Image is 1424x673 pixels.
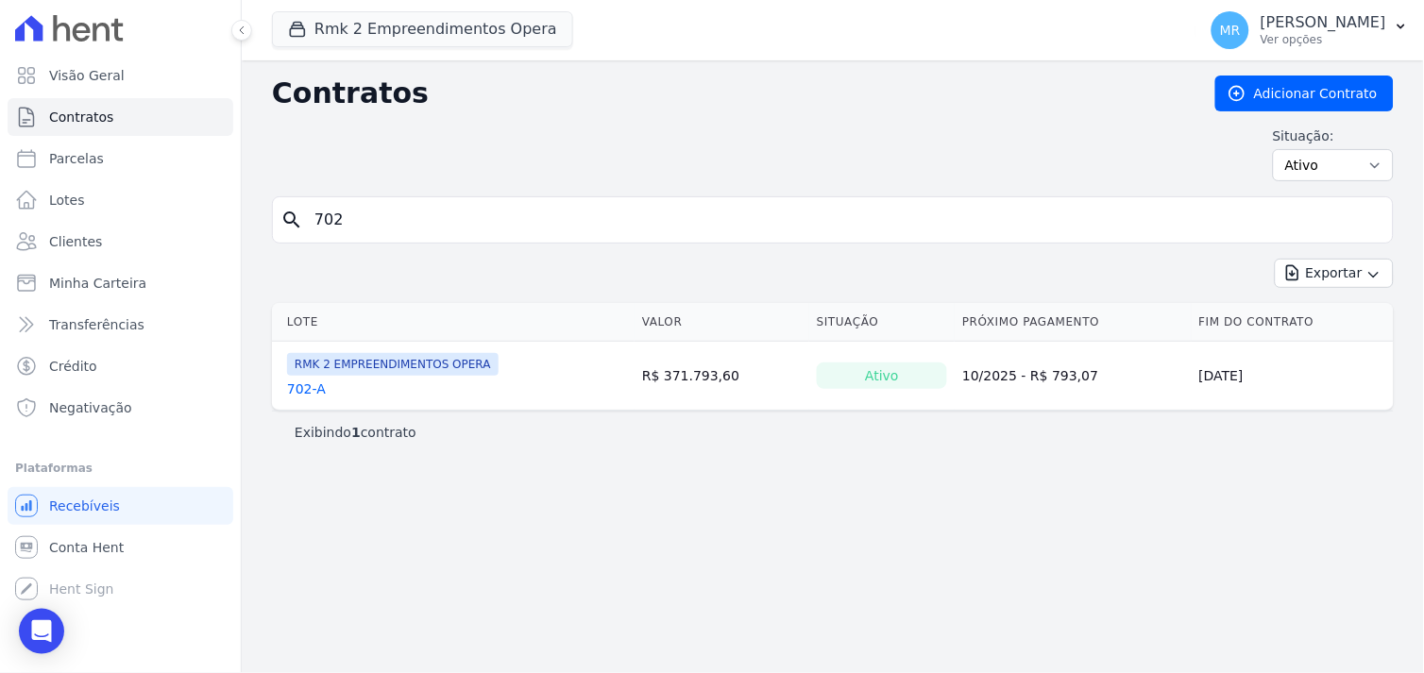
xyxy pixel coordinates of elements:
[15,457,226,480] div: Plataformas
[303,201,1385,239] input: Buscar por nome do lote
[49,191,85,210] span: Lotes
[19,609,64,654] div: Open Intercom Messenger
[1220,24,1241,37] span: MR
[49,149,104,168] span: Parcelas
[955,303,1191,342] th: Próximo Pagamento
[280,209,303,231] i: search
[49,232,102,251] span: Clientes
[287,379,326,398] a: 702-A
[635,303,809,342] th: Valor
[295,423,416,442] p: Exibindo contrato
[49,274,146,293] span: Minha Carteira
[1192,342,1394,411] td: [DATE]
[1215,76,1394,111] a: Adicionar Contrato
[962,368,1098,383] a: 10/2025 - R$ 793,07
[8,306,233,344] a: Transferências
[272,303,635,342] th: Lote
[49,538,124,557] span: Conta Hent
[809,303,955,342] th: Situação
[1261,13,1386,32] p: [PERSON_NAME]
[49,66,125,85] span: Visão Geral
[351,425,361,440] b: 1
[8,98,233,136] a: Contratos
[8,57,233,94] a: Visão Geral
[272,76,1185,110] h2: Contratos
[49,398,132,417] span: Negativação
[272,11,573,47] button: Rmk 2 Empreendimentos Opera
[49,496,120,515] span: Recebíveis
[1275,259,1394,288] button: Exportar
[8,223,233,261] a: Clientes
[1196,4,1424,57] button: MR [PERSON_NAME] Ver opções
[8,487,233,525] a: Recebíveis
[49,315,144,334] span: Transferências
[8,181,233,219] a: Lotes
[1273,126,1394,145] label: Situação:
[8,140,233,177] a: Parcelas
[1192,303,1394,342] th: Fim do Contrato
[8,389,233,427] a: Negativação
[287,353,499,376] span: RMK 2 EMPREENDIMENTOS OPERA
[817,362,947,389] div: Ativo
[8,529,233,566] a: Conta Hent
[8,264,233,302] a: Minha Carteira
[8,347,233,385] a: Crédito
[49,108,113,126] span: Contratos
[635,342,809,411] td: R$ 371.793,60
[1261,32,1386,47] p: Ver opções
[49,357,97,376] span: Crédito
